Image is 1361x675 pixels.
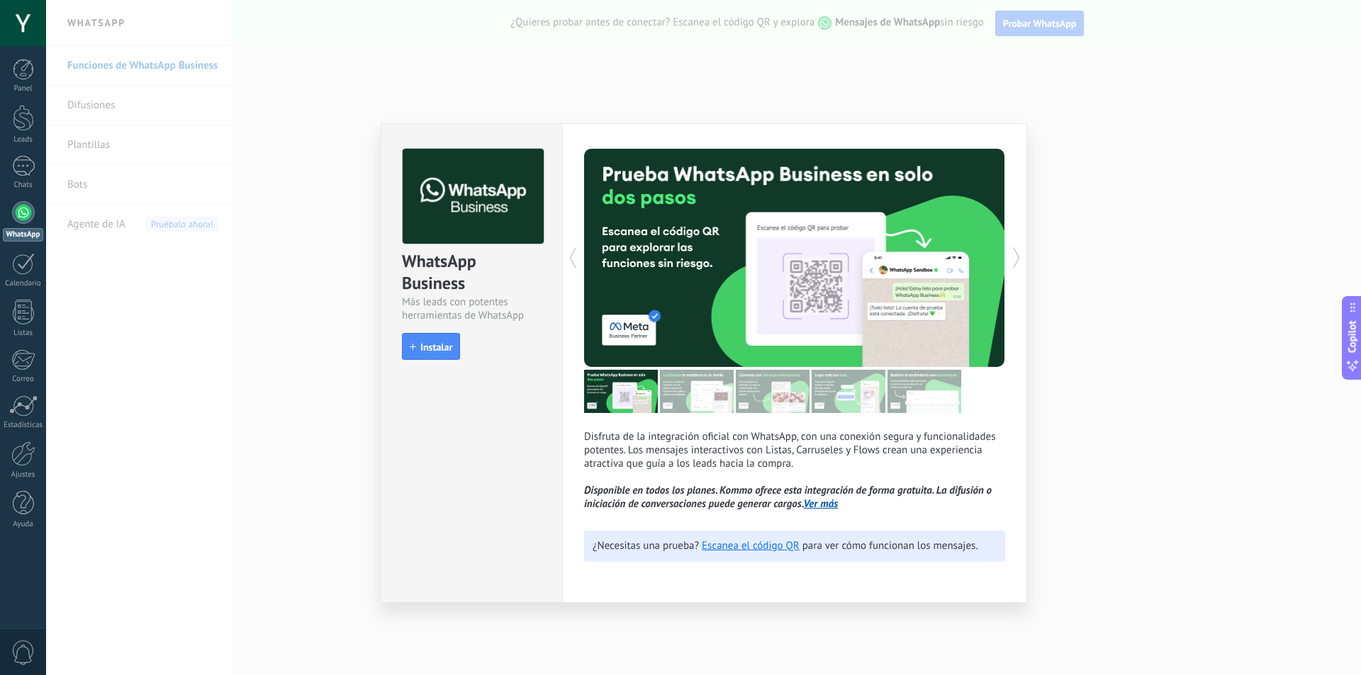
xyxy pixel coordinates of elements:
div: WhatsApp Business [402,250,542,295]
div: WhatsApp [3,228,43,242]
img: tour_image_cc27419dad425b0ae96c2716632553fa.png [660,370,734,413]
a: Escanea el código QR [702,539,800,552]
p: Disfruta de la integración oficial con WhatsApp, con una conexión segura y funcionalidades potent... [584,430,1005,511]
div: Leads [3,135,44,144]
img: tour_image_62c9952fc9cf984da8d1d2aa2c453724.png [812,370,885,413]
img: tour_image_1009fe39f4f058b759f0df5a2b7f6f06.png [736,370,810,413]
div: Más leads con potentes herramientas de WhatsApp [402,295,542,322]
div: Panel [3,84,44,93]
span: Instalar [420,342,452,352]
span: para ver cómo funcionan los mensajes. [802,539,978,552]
span: Copilot [1345,320,1360,353]
img: tour_image_cc377002d0016b7ebaeb4dbe65cb2175.png [887,370,961,413]
a: Ver más [804,497,839,511]
img: logo_main.png [403,149,544,244]
div: Estadísticas [3,421,44,430]
div: Calendario [3,279,44,288]
button: Instalar [402,333,460,360]
span: ¿Necesitas una prueba? [593,539,699,552]
div: Listas [3,329,44,338]
div: Ajustes [3,470,44,480]
div: Chats [3,181,44,190]
i: Disponible en todos los planes. Kommo ofrece esta integración de forma gratuita. La difusión o in... [584,484,992,511]
div: Ayuda [3,520,44,529]
img: tour_image_7a4924cebc22ed9e3259523e50fe4fd6.png [584,370,658,413]
div: Correo [3,375,44,384]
